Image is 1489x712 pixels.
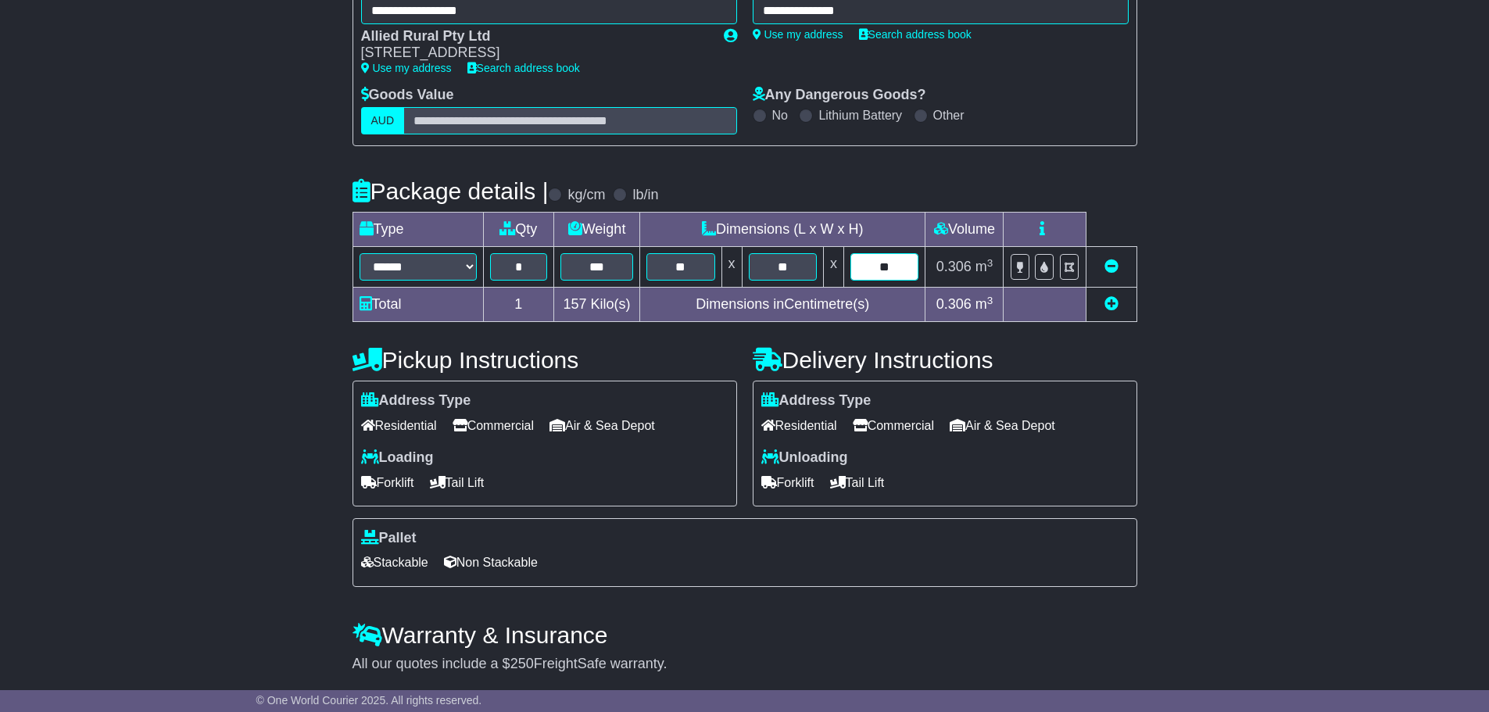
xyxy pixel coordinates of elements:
label: lb/in [632,187,658,204]
td: Kilo(s) [554,288,640,322]
span: Residential [361,413,437,438]
span: Air & Sea Depot [950,413,1055,438]
a: Remove this item [1104,259,1119,274]
td: Type [353,213,483,247]
td: Qty [483,213,554,247]
label: Goods Value [361,87,454,104]
label: Lithium Battery [818,108,902,123]
span: 157 [564,296,587,312]
a: Use my address [361,62,452,74]
span: 0.306 [936,296,972,312]
span: Tail Lift [430,470,485,495]
h4: Pickup Instructions [353,347,737,373]
span: Forklift [361,470,414,495]
span: Forklift [761,470,814,495]
td: Weight [554,213,640,247]
label: AUD [361,107,405,134]
span: Commercial [853,413,934,438]
h4: Warranty & Insurance [353,622,1137,648]
div: Allied Rural Pty Ltd [361,28,708,45]
label: Other [933,108,965,123]
span: Air & Sea Depot [549,413,655,438]
div: All our quotes include a $ FreightSafe warranty. [353,656,1137,673]
td: 1 [483,288,554,322]
label: kg/cm [567,187,605,204]
span: 250 [510,656,534,671]
span: Tail Lift [830,470,885,495]
span: © One World Courier 2025. All rights reserved. [256,694,482,707]
span: Stackable [361,550,428,574]
td: x [823,247,843,288]
a: Search address book [467,62,580,74]
td: Dimensions (L x W x H) [640,213,925,247]
span: Residential [761,413,837,438]
sup: 3 [987,257,993,269]
a: Search address book [859,28,972,41]
span: Non Stackable [444,550,538,574]
span: m [975,259,993,274]
td: Total [353,288,483,322]
label: Address Type [361,392,471,410]
a: Use my address [753,28,843,41]
label: Unloading [761,449,848,467]
span: 0.306 [936,259,972,274]
h4: Package details | [353,178,549,204]
td: Dimensions in Centimetre(s) [640,288,925,322]
label: Pallet [361,530,417,547]
label: Loading [361,449,434,467]
a: Add new item [1104,296,1119,312]
sup: 3 [987,295,993,306]
div: [STREET_ADDRESS] [361,45,708,62]
td: x [721,247,742,288]
span: m [975,296,993,312]
label: Any Dangerous Goods? [753,87,926,104]
td: Volume [925,213,1004,247]
label: Address Type [761,392,872,410]
h4: Delivery Instructions [753,347,1137,373]
span: Commercial [453,413,534,438]
label: No [772,108,788,123]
